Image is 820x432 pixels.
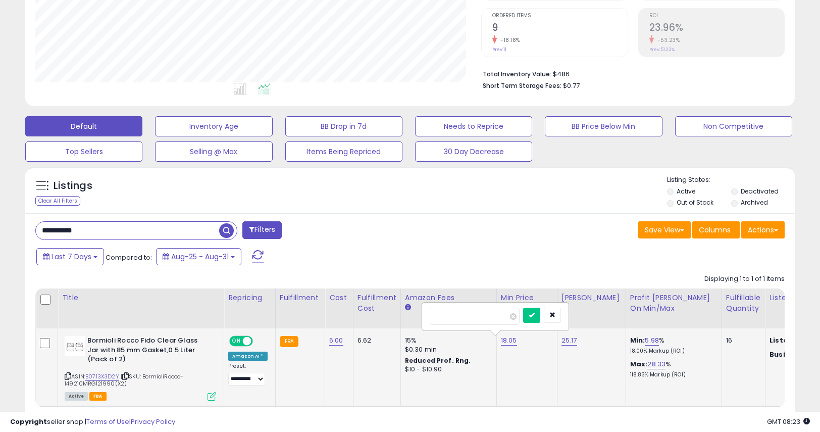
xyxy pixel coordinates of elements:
[228,352,268,361] div: Amazon AI *
[35,196,80,206] div: Clear All Filters
[630,371,714,378] p: 118.83% Markup (ROI)
[677,198,713,207] label: Out of Stock
[767,417,810,426] span: 2025-09-8 08:23 GMT
[171,252,229,262] span: Aug-25 - Aug-31
[54,179,92,193] h5: Listings
[492,22,627,35] h2: 9
[65,336,85,356] img: 31W6VZjIhcL._SL40_.jpg
[405,365,489,374] div: $10 - $10.90
[667,175,795,185] p: Listing States:
[405,345,489,354] div: $0.30 min
[156,248,241,265] button: Aug-25 - Aug-31
[230,337,243,346] span: ON
[52,252,91,262] span: Last 7 Days
[770,335,815,345] b: Listed Price:
[25,141,142,162] button: Top Sellers
[483,70,551,78] b: Total Inventory Value:
[501,293,553,303] div: Min Price
[87,336,210,367] b: Bormioli Rocco Fido Clear Glass Jar with 85 mm Gasket,0.5 Liter (Pack of 2)
[85,372,119,381] a: B0713X3D2Y
[228,293,271,303] div: Repricing
[65,336,216,400] div: ASIN:
[285,141,402,162] button: Items Being Repriced
[280,336,298,347] small: FBA
[25,116,142,136] button: Default
[36,248,104,265] button: Last 7 Days
[405,336,489,345] div: 15%
[630,293,717,314] div: Profit [PERSON_NAME] on Min/Max
[741,221,785,238] button: Actions
[228,363,268,386] div: Preset:
[626,289,722,328] th: The percentage added to the cost of goods (COGS) that forms the calculator for Min & Max prices.
[741,187,779,196] label: Deactivated
[741,198,768,207] label: Archived
[699,225,731,235] span: Columns
[329,293,349,303] div: Cost
[630,335,645,345] b: Min:
[647,359,665,369] a: 28.33
[677,187,695,196] label: Active
[280,293,321,303] div: Fulfillment
[492,46,506,53] small: Prev: 11
[106,253,152,262] span: Compared to:
[563,81,580,90] span: $0.77
[501,335,517,346] a: 18.05
[561,335,577,346] a: 25.17
[649,46,675,53] small: Prev: 51.23%
[357,293,396,314] div: Fulfillment Cost
[561,293,622,303] div: [PERSON_NAME]
[86,417,129,426] a: Terms of Use
[497,36,520,44] small: -18.18%
[65,372,183,388] span: | SKU: BormioliRocco-149210MRG121990(X2)
[630,348,714,355] p: 18.00% Markup (ROI)
[675,116,792,136] button: Non Competitive
[65,392,88,401] span: All listings currently available for purchase on Amazon
[405,303,411,312] small: Amazon Fees.
[692,221,740,238] button: Columns
[492,13,627,19] span: Ordered Items
[726,293,761,314] div: Fulfillable Quantity
[155,141,272,162] button: Selling @ Max
[649,13,784,19] span: ROI
[415,116,532,136] button: Needs to Reprice
[329,335,343,346] a: 6.00
[89,392,107,401] span: FBA
[131,417,175,426] a: Privacy Policy
[10,417,175,427] div: seller snap | |
[155,116,272,136] button: Inventory Age
[654,36,680,44] small: -53.23%
[483,67,777,79] li: $486
[638,221,691,238] button: Save View
[285,116,402,136] button: BB Drop in 7d
[62,293,220,303] div: Title
[630,360,714,378] div: %
[726,336,757,345] div: 16
[483,81,561,90] b: Short Term Storage Fees:
[630,336,714,355] div: %
[630,359,648,369] b: Max:
[10,417,47,426] strong: Copyright
[242,221,282,239] button: Filters
[357,336,393,345] div: 6.62
[405,293,492,303] div: Amazon Fees
[704,274,785,284] div: Displaying 1 to 1 of 1 items
[545,116,662,136] button: BB Price Below Min
[415,141,532,162] button: 30 Day Decrease
[649,22,784,35] h2: 23.96%
[645,335,659,346] a: 5.98
[251,337,268,346] span: OFF
[405,356,471,365] b: Reduced Prof. Rng.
